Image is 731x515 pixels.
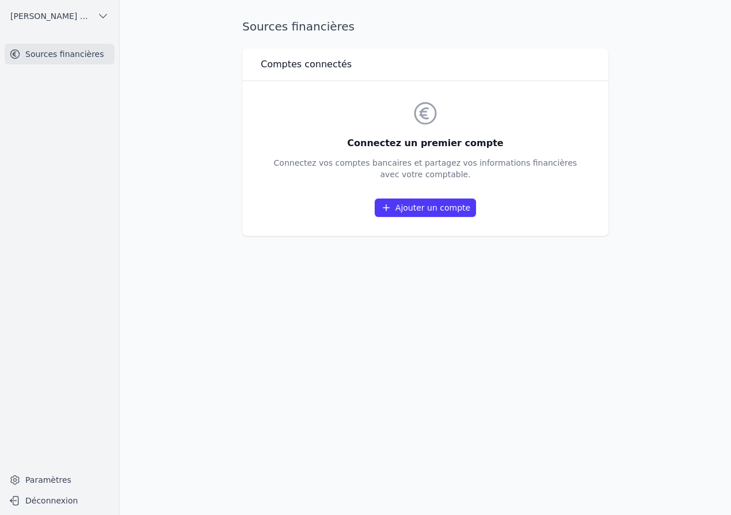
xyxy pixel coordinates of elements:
button: [PERSON_NAME] Architecte [5,7,115,25]
h1: Sources financières [242,18,355,35]
a: Sources financières [5,44,115,64]
h3: Connectez un premier compte [274,136,577,150]
a: Paramètres [5,471,115,489]
h3: Comptes connectés [261,58,352,71]
span: [PERSON_NAME] Architecte [10,10,93,22]
a: Ajouter un compte [375,199,476,217]
button: Déconnexion [5,491,115,510]
p: Connectez vos comptes bancaires et partagez vos informations financières avec votre comptable. [274,157,577,180]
